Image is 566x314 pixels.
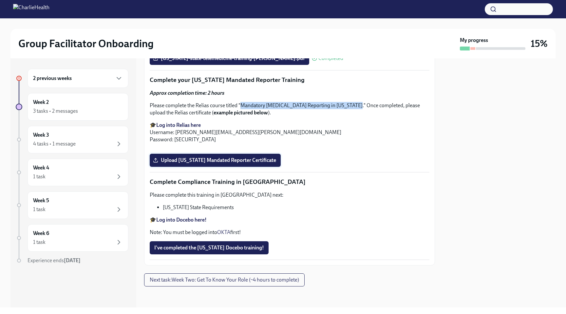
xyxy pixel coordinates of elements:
span: I've completed the [US_STATE] Docebo training! [154,245,264,251]
label: Upload [US_STATE] Mandated Reporter Certificate [150,154,281,167]
span: [US_STATE]-state-telemedicine-training-[PERSON_NAME].pdf [154,55,305,62]
span: Upload [US_STATE] Mandated Reporter Certificate [154,157,276,164]
p: Complete Compliance Training in [GEOGRAPHIC_DATA] [150,178,429,186]
p: Complete your [US_STATE] Mandated Reporter Training [150,76,429,84]
label: [US_STATE]-state-telemedicine-training-[PERSON_NAME].pdf [150,52,309,65]
strong: Approx completion time: 2 hours [150,90,224,96]
img: CharlieHealth [13,4,49,14]
p: 🎓 Username: [PERSON_NAME][EMAIL_ADDRESS][PERSON_NAME][DOMAIN_NAME] Password: [SECURITY_DATA] [150,122,429,143]
strong: [DATE] [64,257,81,264]
h6: Week 4 [33,164,49,171]
h6: 2 previous weeks [33,75,72,82]
h2: Group Facilitator Onboarding [18,37,154,50]
span: Completed [318,56,343,61]
p: Please complete the Relias course titled "Mandatory [MEDICAL_DATA] Reporting in [US_STATE]." Once... [150,102,429,116]
a: Log into Docebo here! [156,217,207,223]
div: 1 task [33,173,46,180]
strong: example pictured below [214,109,268,116]
div: 3 tasks • 2 messages [33,108,78,115]
a: Week 34 tasks • 1 message [16,126,128,153]
h6: Week 5 [33,197,49,204]
div: 1 task [33,206,46,213]
p: Note: You must be logged into first! [150,229,429,236]
p: 🎓 [150,216,429,224]
button: Next task:Week Two: Get To Know Your Role (~4 hours to complete) [144,273,305,286]
h3: 15% [531,38,548,49]
h6: Week 2 [33,99,49,106]
span: Next task : Week Two: Get To Know Your Role (~4 hours to complete) [150,277,299,283]
li: [US_STATE] State Requirements [163,204,429,211]
p: Please complete this training in [GEOGRAPHIC_DATA] next: [150,191,429,199]
a: Week 23 tasks • 2 messages [16,93,128,121]
a: OKTA [217,229,230,235]
span: Experience ends [28,257,81,264]
div: 4 tasks • 1 message [33,140,76,147]
div: 2 previous weeks [28,69,128,88]
a: Week 51 task [16,191,128,219]
h6: Week 6 [33,230,49,237]
h6: Week 3 [33,131,49,139]
a: Week 61 task [16,224,128,252]
button: I've completed the [US_STATE] Docebo training! [150,241,269,254]
div: 1 task [33,239,46,246]
a: Week 41 task [16,159,128,186]
strong: My progress [460,37,488,44]
a: Log into Relias here [156,122,201,128]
